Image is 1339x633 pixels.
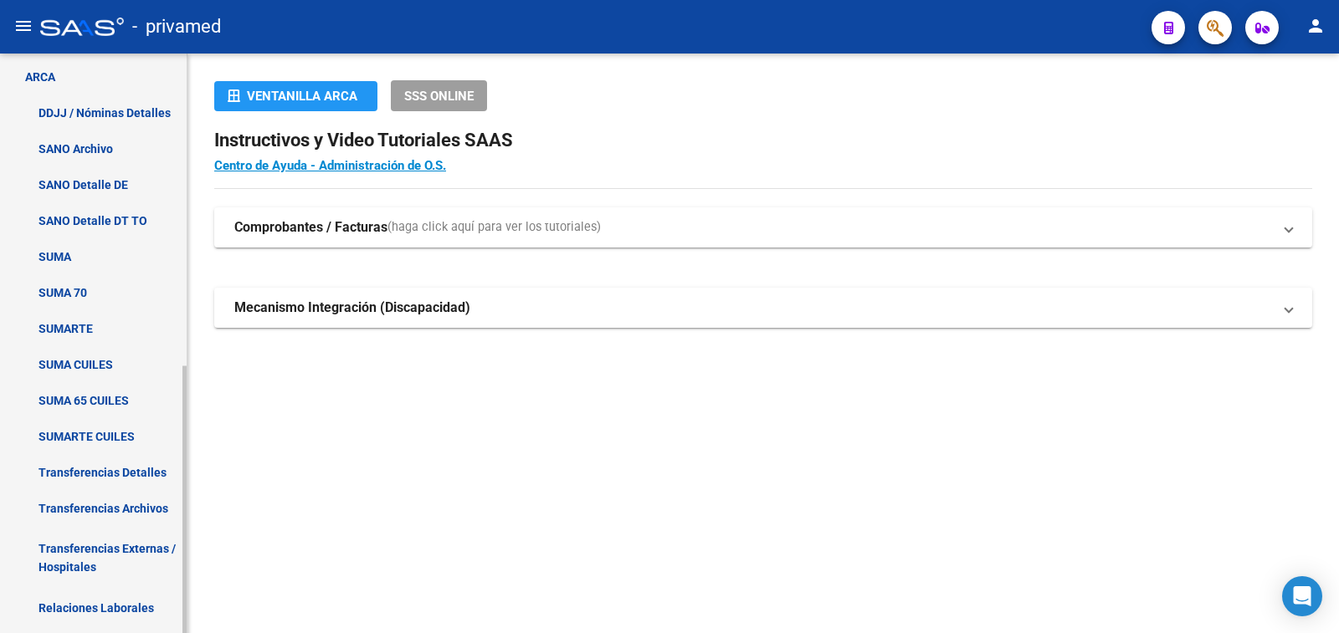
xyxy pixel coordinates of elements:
mat-icon: person [1306,16,1326,36]
a: Centro de Ayuda - Administración de O.S. [214,158,446,173]
mat-expansion-panel-header: Comprobantes / Facturas(haga click aquí para ver los tutoriales) [214,207,1312,248]
mat-expansion-panel-header: Mecanismo Integración (Discapacidad) [214,288,1312,328]
strong: Comprobantes / Facturas [234,218,387,237]
span: SSS ONLINE [404,89,474,104]
span: - privamed [132,8,221,45]
button: SSS ONLINE [391,80,487,111]
div: Open Intercom Messenger [1282,576,1322,616]
strong: Mecanismo Integración (Discapacidad) [234,299,470,317]
span: (haga click aquí para ver los tutoriales) [387,218,601,237]
div: Ventanilla ARCA [228,81,364,111]
button: Ventanilla ARCA [214,81,377,111]
h2: Instructivos y Video Tutoriales SAAS [214,125,1312,156]
mat-icon: menu [13,16,33,36]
